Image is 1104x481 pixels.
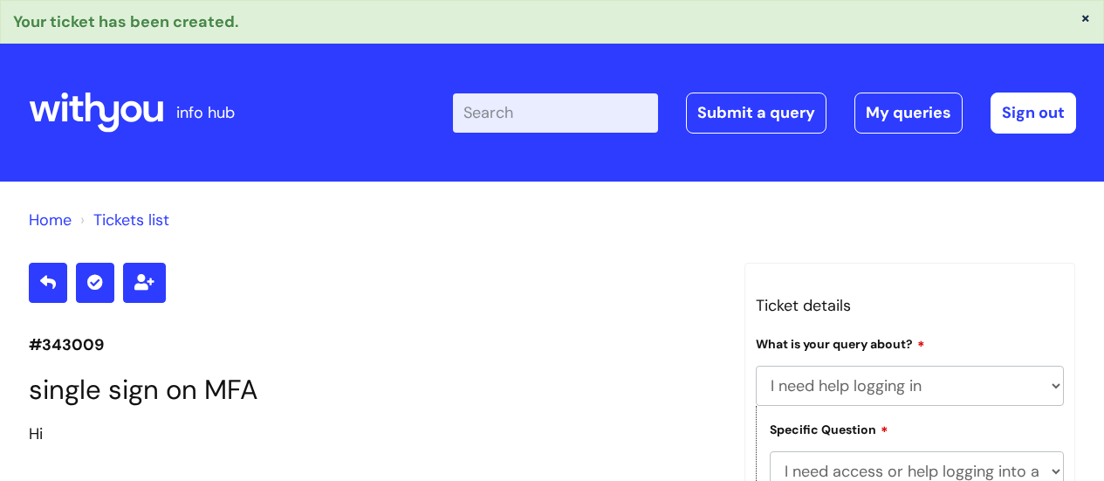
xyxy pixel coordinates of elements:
[854,93,963,133] a: My queries
[76,206,169,234] li: Tickets list
[686,93,826,133] a: Submit a query
[991,93,1076,133] a: Sign out
[770,420,888,437] label: Specific Question
[176,99,235,127] p: info hub
[29,210,72,230] a: Home
[29,374,718,406] h1: single sign on MFA
[1080,10,1091,25] button: ×
[29,420,718,448] div: Hi
[756,292,1065,320] h3: Ticket details
[453,93,1076,133] div: | -
[29,206,72,234] li: Solution home
[93,210,169,230] a: Tickets list
[29,331,718,359] p: #343009
[453,93,658,132] input: Search
[756,334,925,352] label: What is your query about?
